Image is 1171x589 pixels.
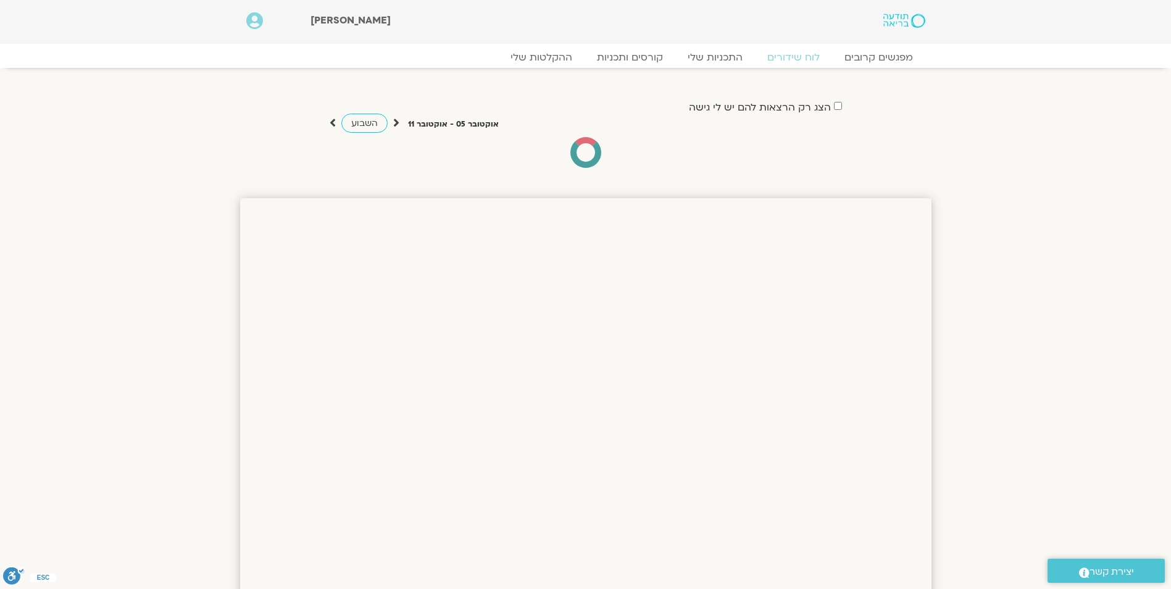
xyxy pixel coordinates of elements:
nav: Menu [246,51,925,64]
a: ההקלטות שלי [498,51,585,64]
a: יצירת קשר [1048,559,1165,583]
span: השבוע [351,117,378,129]
a: השבוע [341,114,388,133]
span: [PERSON_NAME] [310,14,391,27]
label: הצג רק הרצאות להם יש לי גישה [689,102,831,113]
a: התכניות שלי [675,51,755,64]
a: לוח שידורים [755,51,832,64]
a: מפגשים קרובים [832,51,925,64]
a: קורסים ותכניות [585,51,675,64]
p: אוקטובר 05 - אוקטובר 11 [408,118,499,131]
span: יצירת קשר [1090,564,1134,580]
